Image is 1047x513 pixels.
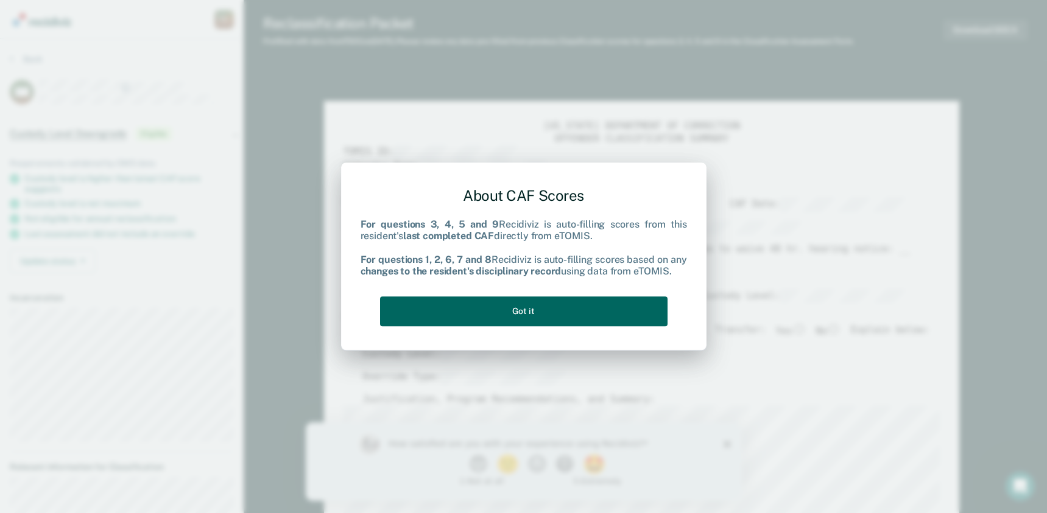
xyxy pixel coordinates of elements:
img: Profile image for Kim [54,12,73,32]
div: How satisfied are you with your experience using Recidiviz? [83,16,364,27]
b: last completed CAF [403,231,494,242]
button: 1 [163,33,185,51]
div: About CAF Scores [361,177,687,214]
div: 1 - Not at all [83,55,198,63]
b: For questions 1, 2, 6, 7 and 8 [361,254,492,265]
button: 4 [250,33,271,51]
b: For questions 3, 4, 5 and 9 [361,219,499,231]
button: 3 [222,33,243,51]
button: Got it [380,296,668,326]
button: 2 [191,33,216,51]
div: 5 - Extremely [267,55,382,63]
div: Recidiviz is auto-filling scores from this resident's directly from eTOMIS. Recidiviz is auto-fil... [361,219,687,277]
div: Close survey [418,18,425,26]
button: 5 [277,33,302,51]
b: changes to the resident's disciplinary record [361,265,562,277]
